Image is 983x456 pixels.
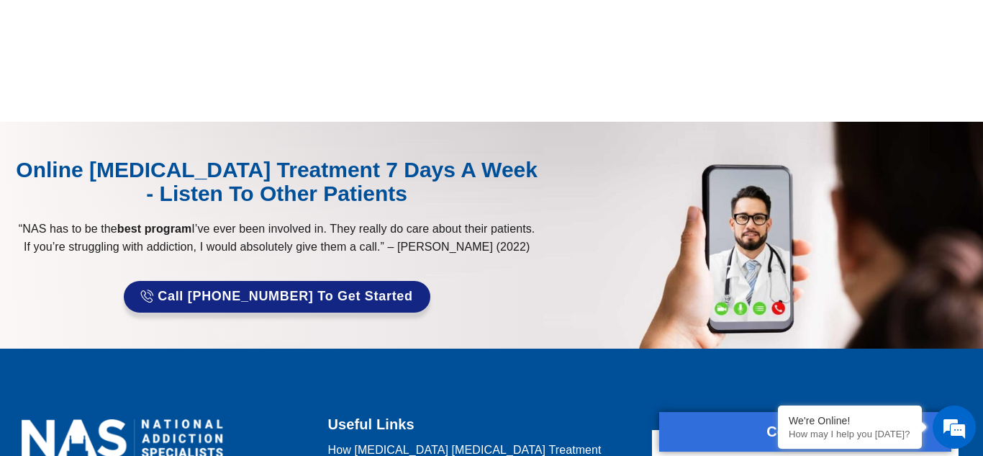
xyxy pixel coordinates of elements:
strong: best program [117,223,191,235]
p: How may I help you today? [789,429,911,439]
div: Online [MEDICAL_DATA] Treatment 7 Days A Week - Listen to Other Patients [14,158,539,205]
span: We're online! [83,136,199,282]
p: “NAS has to be the I’ve ever been involved in. They really do care about their patients. If you’r... [14,220,539,256]
div: Navigation go back [16,74,37,96]
div: Chat with us now [96,76,263,94]
div: We're Online! [789,415,911,426]
div: Minimize live chat window [236,7,271,42]
textarea: Type your message and hit 'Enter' [7,303,274,354]
a: Call [PHONE_NUMBER] to Get Started [124,281,430,313]
h2: Contact Us [659,419,951,444]
span: Call [PHONE_NUMBER] to Get Started [158,290,413,304]
h2: Useful Links [328,412,634,437]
